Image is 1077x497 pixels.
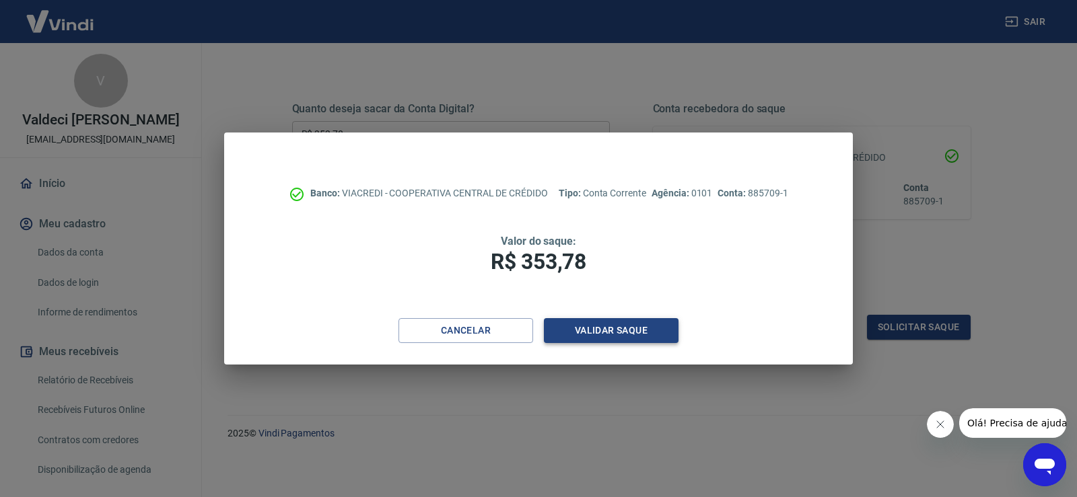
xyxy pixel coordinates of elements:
span: Olá! Precisa de ajuda? [8,9,113,20]
span: R$ 353,78 [491,249,586,274]
p: Conta Corrente [559,186,646,200]
p: VIACREDI - COOPERATIVA CENTRAL DE CRÉDIDO [310,186,548,200]
p: 0101 [652,186,712,200]
iframe: Mensagem da empresa [959,408,1066,438]
span: Valor do saque: [501,235,576,247]
span: Conta: [718,188,748,198]
p: 885709-1 [718,186,788,200]
span: Tipo: [559,188,583,198]
button: Validar saque [544,318,679,343]
span: Agência: [652,188,691,198]
button: Cancelar [398,318,533,343]
span: Banco: [310,188,342,198]
iframe: Fechar mensagem [927,411,954,438]
iframe: Botão para abrir a janela de mensagens [1023,443,1066,486]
